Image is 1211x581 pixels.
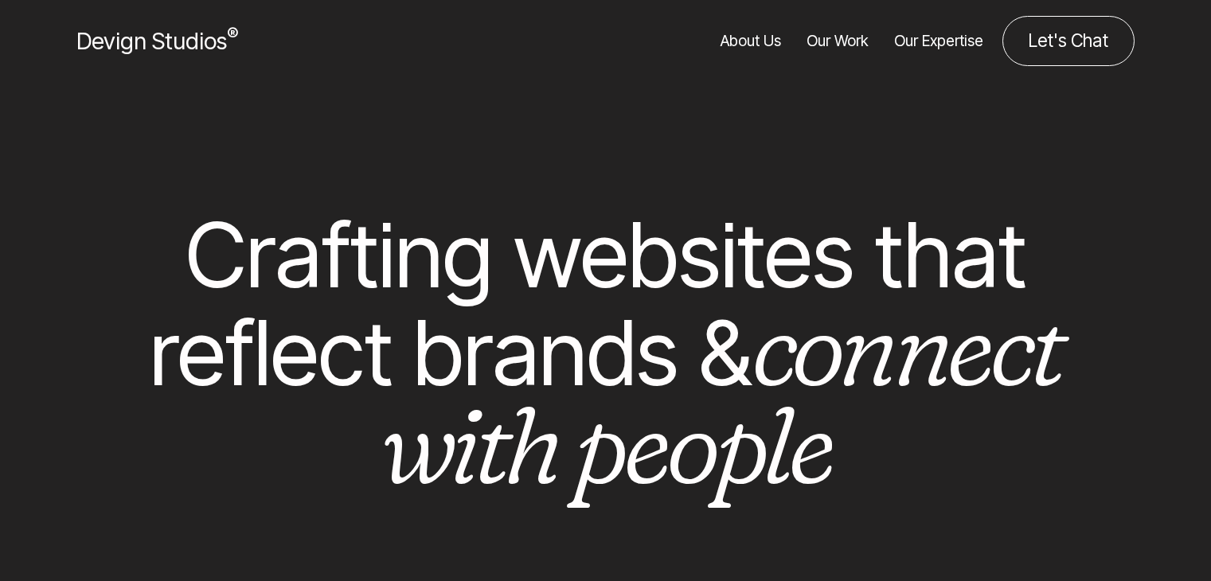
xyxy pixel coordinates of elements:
[131,206,1080,501] h1: Crafting websites that reflect brands &
[807,16,869,66] a: Our Work
[894,16,983,66] a: Our Expertise
[76,24,238,58] a: Devign Studios® Homepage
[76,27,238,55] span: Devign Studios
[227,24,238,45] sup: ®
[721,16,781,66] a: About Us
[380,281,1061,510] em: connect with people
[1002,16,1135,66] a: Contact us about your project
